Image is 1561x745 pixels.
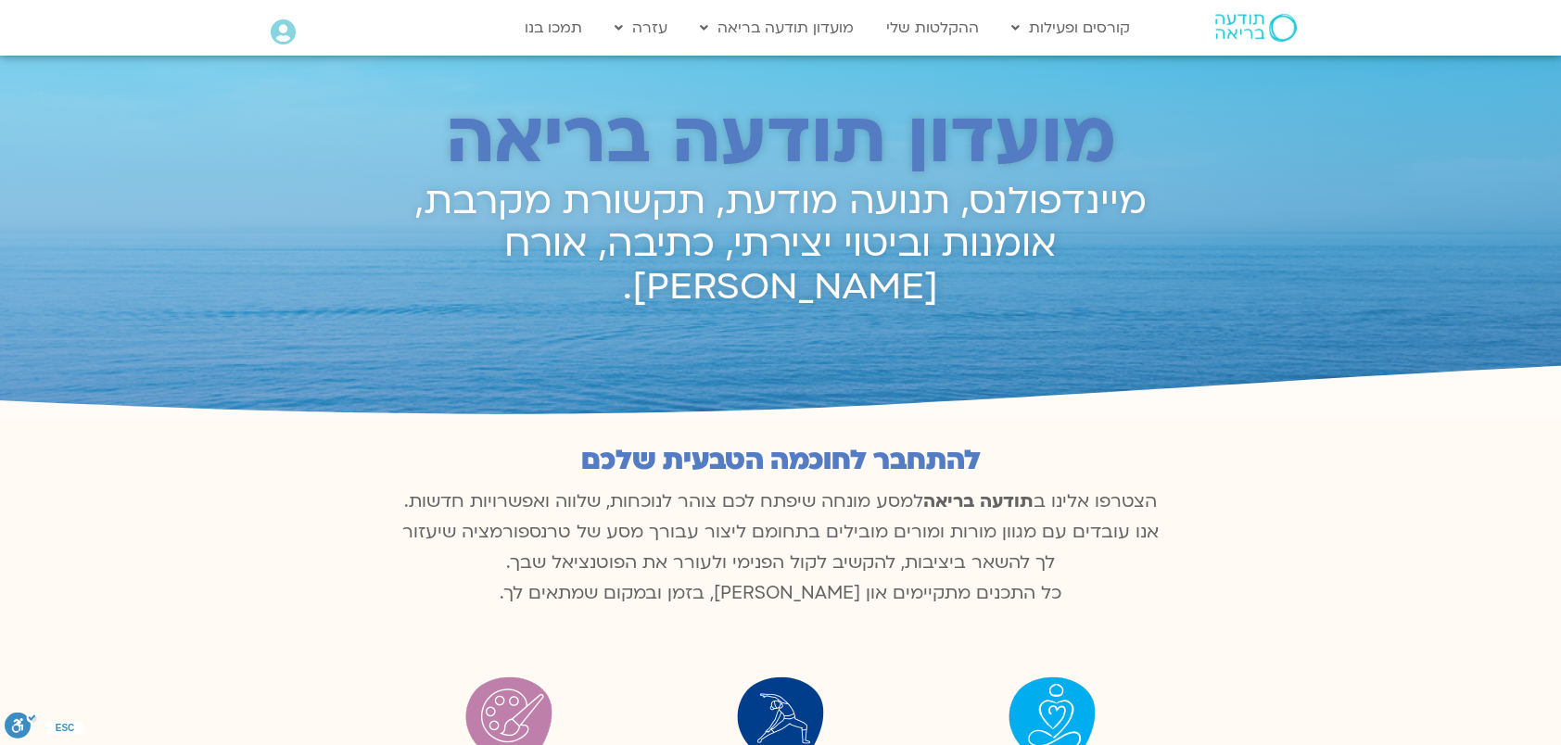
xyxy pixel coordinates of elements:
[691,10,863,45] a: מועדון תודעה בריאה
[391,486,1170,609] p: הצטרפו אלינו ב למסע מונחה שיפתח לכם צוהר לנוכחות, שלווה ואפשרויות חדשות. אנו עובדים עם מגוון מורו...
[1215,14,1297,42] img: תודעה בריאה
[390,181,1171,309] h2: מיינדפולנס, תנועה מודעת, תקשורת מקרבת, אומנות וביטוי יצירתי, כתיבה, אורח [PERSON_NAME].
[515,10,591,45] a: תמכו בנו
[923,489,1034,513] b: תודעה בריאה
[1002,10,1139,45] a: קורסים ופעילות
[877,10,988,45] a: ההקלטות שלי
[605,10,677,45] a: עזרה
[390,98,1171,180] h2: מועדון תודעה בריאה
[391,445,1170,476] h2: להתחבר לחוכמה הטבעית שלכם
